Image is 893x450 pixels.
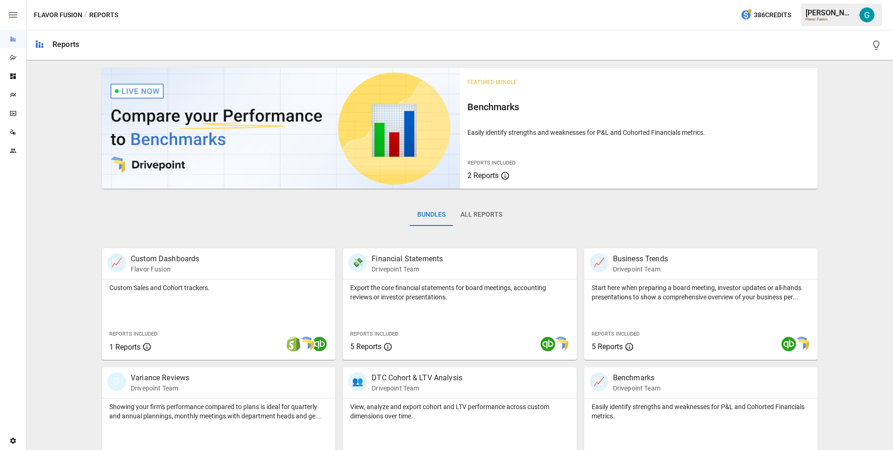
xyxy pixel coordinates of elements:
img: smart model [299,337,314,351]
img: smart model [794,337,809,351]
p: Financial Statements [372,253,443,265]
button: 386Credits [737,7,795,24]
div: 👥 [348,372,367,391]
p: Showing your firm's performance compared to plans is ideal for quarterly and annual plannings, mo... [109,402,328,421]
p: Variance Reviews [131,372,189,384]
img: quickbooks [540,337,555,351]
div: Reports [53,40,79,49]
span: 386 Credits [754,9,791,21]
img: smart model [553,337,568,351]
span: Reports Included [467,160,515,166]
p: Start here when preparing a board meeting, investor updates or all-hands presentations to show a ... [592,283,810,302]
span: Reports Included [109,331,157,337]
img: shopify [286,337,301,351]
div: [PERSON_NAME] [806,8,854,17]
p: Business Trends [613,253,668,265]
button: Gavin Acres [854,2,880,28]
div: 💸 [348,253,367,272]
p: Drivepoint Team [613,384,660,393]
span: 5 Reports [350,342,381,351]
p: Drivepoint Team [372,384,462,393]
img: quickbooks [312,337,327,351]
p: View, analyze and export cohort and LTV performance across custom dimensions over time. [350,402,569,421]
div: 🗓 [107,372,126,391]
p: Easily identify strengths and weaknesses for P&L and Cohorted Financials metrics. [467,128,811,137]
button: All Reports [453,204,510,226]
span: Featured Bundle [467,79,517,86]
div: Flavor Fusion [806,17,854,21]
img: quickbooks [781,337,796,351]
p: Drivepoint Team [372,265,443,274]
span: 5 Reports [592,342,623,351]
p: Drivepoint Team [131,384,189,393]
span: Reports Included [350,331,398,337]
div: 📈 [107,253,126,272]
button: Bundles [410,204,453,226]
p: Custom Dashboards [131,253,200,265]
div: / [84,9,87,21]
img: Gavin Acres [860,7,874,22]
img: video thumbnail [102,68,460,189]
p: Easily identify strengths and weaknesses for P&L and Cohorted Financials metrics. [592,402,810,421]
p: Flavor Fusion [131,265,200,274]
span: 1 Reports [109,343,140,351]
p: Export the core financial statements for board meetings, accounting reviews or investor presentat... [350,283,569,302]
button: Flavor Fusion [34,9,82,21]
div: 📈 [590,253,608,272]
span: 2 Reports [467,171,499,180]
p: Benchmarks [613,372,660,384]
p: DTC Cohort & LTV Analysis [372,372,462,384]
p: Drivepoint Team [613,265,668,274]
p: Custom Sales and Cohort trackers. [109,283,328,292]
div: 📈 [590,372,608,391]
h6: Benchmarks [467,99,811,114]
span: Reports Included [592,331,640,337]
